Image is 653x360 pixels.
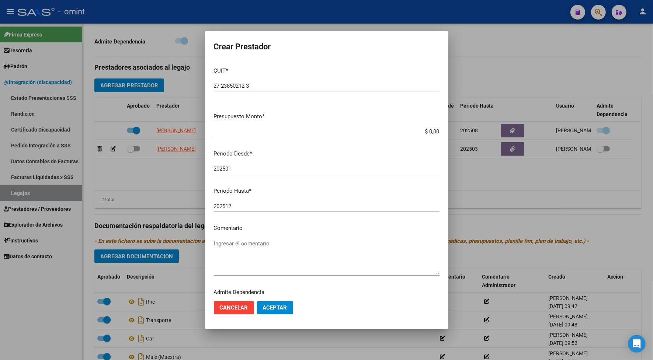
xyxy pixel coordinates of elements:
button: Cancelar [214,301,254,314]
button: Aceptar [257,301,293,314]
span: Aceptar [263,304,287,311]
p: Periodo Desde [214,150,440,158]
p: Periodo Hasta [214,187,440,195]
p: Presupuesto Monto [214,112,440,121]
p: Admite Dependencia [214,288,440,297]
p: CUIT [214,67,440,75]
h2: Crear Prestador [214,40,440,54]
span: Cancelar [220,304,248,311]
p: Comentario [214,224,440,233]
div: Open Intercom Messenger [628,335,646,353]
